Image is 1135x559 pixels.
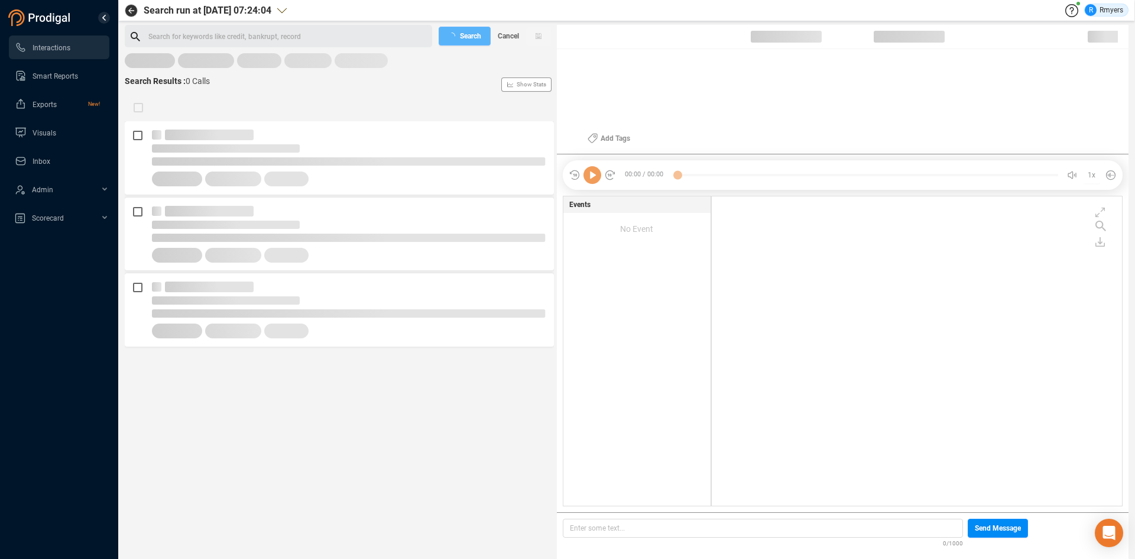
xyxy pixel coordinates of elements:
button: 1x [1084,167,1100,183]
span: Search Results : [125,76,186,86]
span: Search run at [DATE] 07:24:04 [144,4,271,18]
a: Visuals [15,121,100,144]
span: Add Tags [601,129,630,148]
span: Cancel [498,27,519,46]
span: Send Message [975,519,1021,538]
li: Inbox [9,149,109,173]
button: Add Tags [581,129,637,148]
div: grid [718,199,1122,505]
span: 1x [1088,166,1095,185]
button: Cancel [491,27,526,46]
li: Smart Reports [9,64,109,88]
span: 0 Calls [186,76,210,86]
div: Open Intercom Messenger [1095,519,1123,547]
a: ExportsNew! [15,92,100,116]
span: Visuals [33,129,56,137]
span: R [1089,4,1093,16]
span: Scorecard [32,214,64,222]
li: Visuals [9,121,109,144]
div: No Event [563,213,711,245]
li: Interactions [9,35,109,59]
div: Rmyers [1085,4,1123,16]
img: prodigal-logo [8,9,73,26]
button: Show Stats [501,77,552,92]
span: 00:00 / 00:00 [616,166,677,184]
span: Events [569,199,591,210]
span: Admin [32,186,53,194]
span: Inbox [33,157,50,166]
span: New! [88,92,100,116]
li: Exports [9,92,109,116]
span: 0/1000 [943,538,963,548]
button: Send Message [968,519,1028,538]
a: Smart Reports [15,64,100,88]
a: Inbox [15,149,100,173]
span: Show Stats [517,14,546,156]
span: Exports [33,101,57,109]
a: Interactions [15,35,100,59]
span: Interactions [33,44,70,52]
span: Smart Reports [33,72,78,80]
